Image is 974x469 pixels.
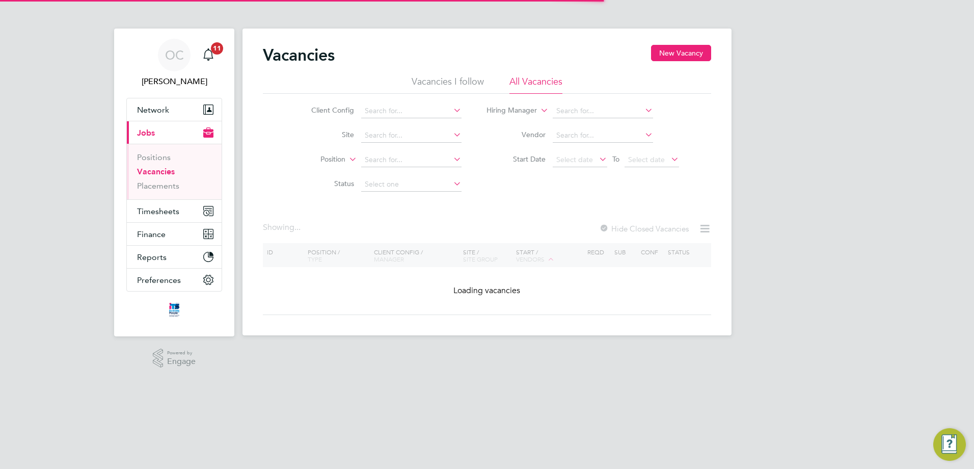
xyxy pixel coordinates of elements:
[599,224,689,233] label: Hide Closed Vacancies
[167,357,196,366] span: Engage
[651,45,711,61] button: New Vacancy
[137,105,169,115] span: Network
[126,39,222,88] a: OC[PERSON_NAME]
[509,75,562,94] li: All Vacancies
[198,39,219,71] a: 11
[127,246,222,268] button: Reports
[127,144,222,199] div: Jobs
[263,45,335,65] h2: Vacancies
[126,75,222,88] span: Oliver Curril
[609,152,623,166] span: To
[487,154,546,164] label: Start Date
[487,130,546,139] label: Vendor
[295,130,354,139] label: Site
[114,29,234,336] nav: Main navigation
[287,154,345,165] label: Position
[153,349,196,368] a: Powered byEngage
[361,153,462,167] input: Search for...
[167,302,181,318] img: itsconstruction-logo-retina.png
[137,252,167,262] span: Reports
[137,275,181,285] span: Preferences
[263,222,303,233] div: Showing
[295,179,354,188] label: Status
[211,42,223,55] span: 11
[553,128,653,143] input: Search for...
[127,269,222,291] button: Preferences
[126,302,222,318] a: Go to home page
[137,181,179,191] a: Placements
[127,98,222,121] button: Network
[294,222,301,232] span: ...
[412,75,484,94] li: Vacancies I follow
[137,229,166,239] span: Finance
[167,349,196,357] span: Powered by
[127,121,222,144] button: Jobs
[933,428,966,461] button: Engage Resource Center
[137,167,175,176] a: Vacancies
[556,155,593,164] span: Select date
[553,104,653,118] input: Search for...
[127,223,222,245] button: Finance
[628,155,665,164] span: Select date
[165,48,184,62] span: OC
[478,106,537,116] label: Hiring Manager
[137,128,155,138] span: Jobs
[137,206,179,216] span: Timesheets
[361,104,462,118] input: Search for...
[361,128,462,143] input: Search for...
[137,152,171,162] a: Positions
[361,177,462,192] input: Select one
[127,200,222,222] button: Timesheets
[295,106,354,115] label: Client Config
